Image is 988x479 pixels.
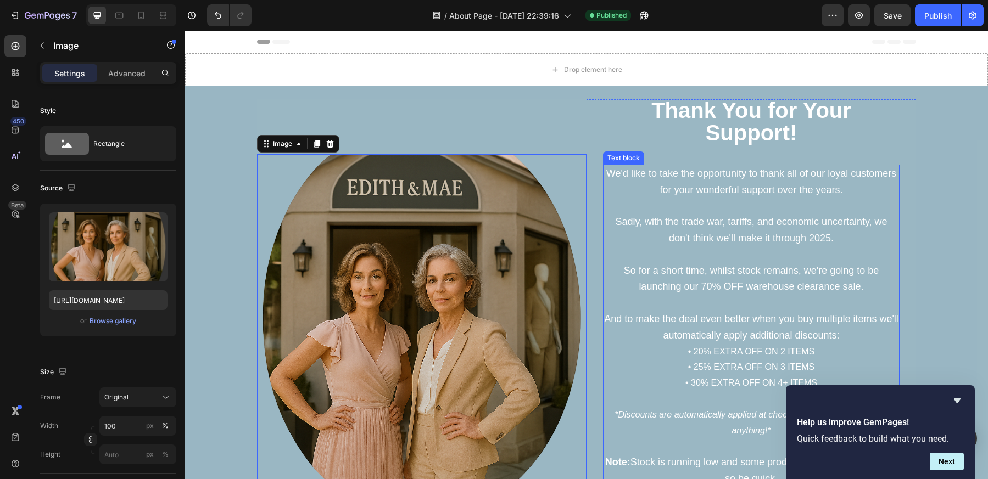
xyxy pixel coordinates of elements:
[143,448,157,461] button: %
[418,69,715,116] h2: Rich Text Editor. Editing area: main
[797,394,964,470] div: Help us improve GemPages!
[419,283,713,310] span: And to make the deal even better when you buy multiple items we'll automatically apply additional...
[54,67,85,79] p: Settings
[884,11,902,20] span: Save
[379,35,437,43] div: Drop element here
[419,70,713,115] p: ⁠⁠⁠⁠⁠⁠⁠
[104,392,129,402] span: Original
[8,201,26,210] div: Beta
[80,314,87,328] span: or
[420,426,712,453] span: Stock is running low and some products are already sold out, so be quick.
[40,365,69,380] div: Size
[72,9,77,22] p: 7
[444,10,447,21] span: /
[146,421,154,431] div: px
[40,181,78,196] div: Source
[40,392,60,402] label: Frame
[420,426,445,437] strong: Note:
[93,131,160,156] div: Rectangle
[874,4,911,26] button: Save
[49,212,168,281] img: preview-image
[162,449,169,459] div: %
[503,331,630,341] span: • 25% EXTRA OFF ON 3 ITEMS
[500,347,632,357] span: • 30% EXTRA OFF ON 4+ ITEMS
[420,122,457,132] div: Text block
[90,316,136,326] div: Browse gallery
[924,10,952,21] div: Publish
[930,453,964,470] button: Next question
[53,39,147,52] p: Image
[49,290,168,310] input: https://example.com/image.jpg
[10,117,26,126] div: 450
[185,31,988,479] iframe: Design area
[72,123,401,453] img: gempages_584698573044581130-05fc1c6a-97f4-4ae9-964b-4d0b60ee8c4b.png
[143,419,157,432] button: %
[449,10,559,21] span: About Page - [DATE] 22:39:16
[596,10,627,20] span: Published
[4,4,82,26] button: 7
[797,416,964,429] h2: Help us improve GemPages!
[439,234,694,262] span: So for a short time, whilst stock remains, we're going to be launching our 70% OFF warehouse clea...
[951,394,964,407] button: Hide survey
[40,106,56,116] div: Style
[421,137,711,165] span: We'd like to take the opportunity to thank all of our loyal customers for your wonderful support ...
[797,433,964,444] p: Quick feedback to build what you need.
[207,4,252,26] div: Undo/Redo
[99,416,176,436] input: px%
[430,185,702,213] span: Sadly, with the trade war, tariffs, and economic uncertainty, we don't think we'll make it throug...
[108,67,146,79] p: Advanced
[429,379,703,404] i: *Discounts are automatically applied at checkout, you don't need to do anything!*
[89,315,137,326] button: Browse gallery
[159,419,172,432] button: px
[915,4,961,26] button: Publish
[159,448,172,461] button: px
[162,421,169,431] div: %
[86,108,109,118] div: Image
[40,449,60,459] label: Height
[40,421,58,431] label: Width
[503,316,630,325] span: • 20% EXTRA OFF ON 2 ITEMS
[99,444,176,464] input: px%
[99,387,176,407] button: Original
[146,449,154,459] div: px
[466,67,666,114] strong: Thank You for Your Support!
